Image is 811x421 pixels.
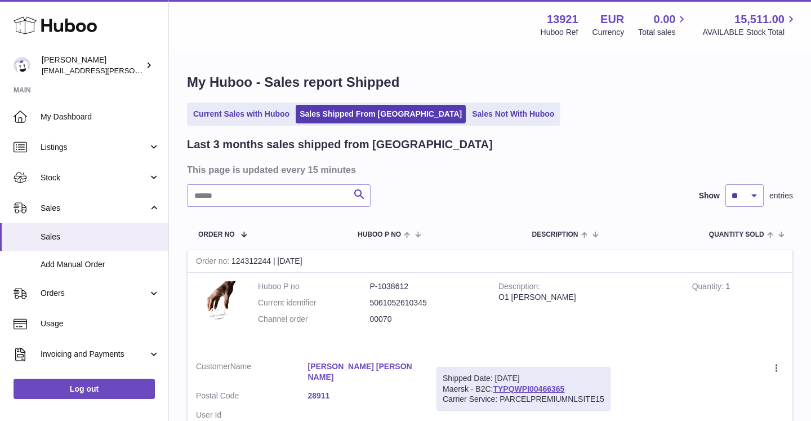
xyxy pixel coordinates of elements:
[370,281,482,292] dd: P-1038612
[468,105,558,123] a: Sales Not With Huboo
[493,384,564,393] a: TYPQWPI00466365
[699,190,720,201] label: Show
[196,361,308,385] dt: Name
[692,282,726,294] strong: Quantity
[41,112,160,122] span: My Dashboard
[258,314,370,325] dt: Channel order
[189,105,293,123] a: Current Sales with Huboo
[308,391,420,401] a: 28911
[358,231,401,238] span: Huboo P no
[258,298,370,308] dt: Current identifier
[769,190,793,201] span: entries
[370,314,482,325] dd: 00070
[370,298,482,308] dd: 5061052610345
[42,55,143,76] div: [PERSON_NAME]
[41,259,160,270] span: Add Manual Order
[41,203,148,214] span: Sales
[498,292,675,303] div: O1 [PERSON_NAME]
[41,232,160,242] span: Sales
[541,27,578,38] div: Huboo Ref
[654,12,676,27] span: 0.00
[296,105,466,123] a: Sales Shipped From [GEOGRAPHIC_DATA]
[734,12,785,27] span: 15,511.00
[41,142,148,153] span: Listings
[638,12,688,38] a: 0.00 Total sales
[42,66,226,75] span: [EMAIL_ADDRESS][PERSON_NAME][DOMAIN_NAME]
[443,373,604,384] div: Shipped Date: [DATE]
[196,410,308,420] dt: User Id
[702,12,797,38] a: 15,511.00 AVAILABLE Stock Total
[187,163,790,176] h3: This page is updated every 15 minutes
[702,27,797,38] span: AVAILABLE Stock Total
[14,379,155,399] a: Log out
[436,367,611,411] div: Maersk - B2C:
[196,391,308,404] dt: Postal Code
[198,231,235,238] span: Order No
[187,73,793,91] h1: My Huboo - Sales report Shipped
[709,231,764,238] span: Quantity Sold
[41,349,148,360] span: Invoicing and Payments
[41,172,148,183] span: Stock
[41,318,160,329] span: Usage
[196,362,230,371] span: Customer
[258,281,370,292] dt: Huboo P no
[600,12,624,27] strong: EUR
[187,137,493,152] h2: Last 3 months sales shipped from [GEOGRAPHIC_DATA]
[532,231,578,238] span: Description
[41,288,148,299] span: Orders
[196,281,241,342] img: 1742782644.png
[308,361,420,383] a: [PERSON_NAME] [PERSON_NAME]
[196,256,231,268] strong: Order no
[638,27,688,38] span: Total sales
[498,282,540,294] strong: Description
[592,27,625,38] div: Currency
[443,394,604,405] div: Carrier Service: PARCELPREMIUMNLSITE15
[547,12,578,27] strong: 13921
[188,250,792,273] div: 124312244 | [DATE]
[684,273,792,353] td: 1
[14,57,30,74] img: europe@orea.uk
